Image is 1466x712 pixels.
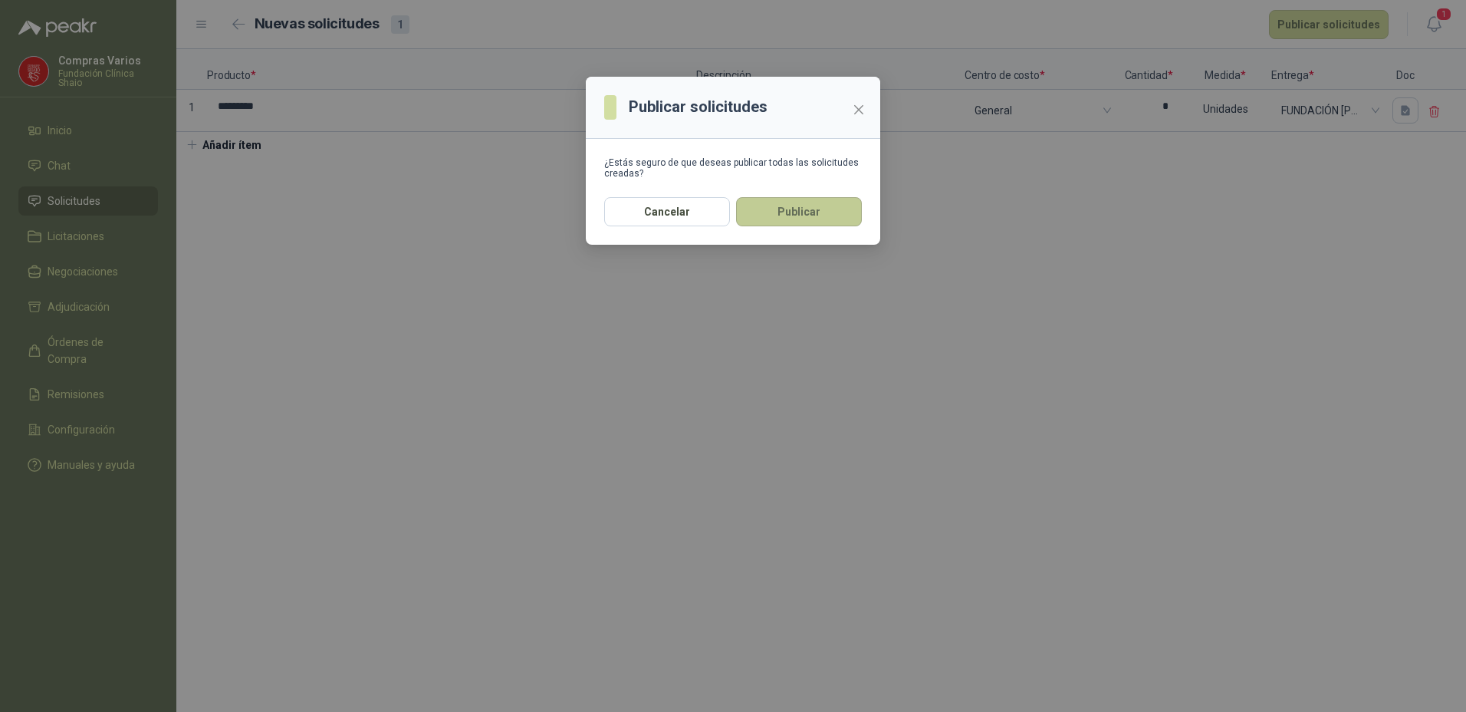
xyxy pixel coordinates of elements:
[604,197,730,226] button: Cancelar
[736,197,862,226] button: Publicar
[846,97,871,122] button: Close
[629,95,768,119] h3: Publicar solicitudes
[604,157,862,179] div: ¿Estás seguro de que deseas publicar todas las solicitudes creadas?
[853,104,865,116] span: close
